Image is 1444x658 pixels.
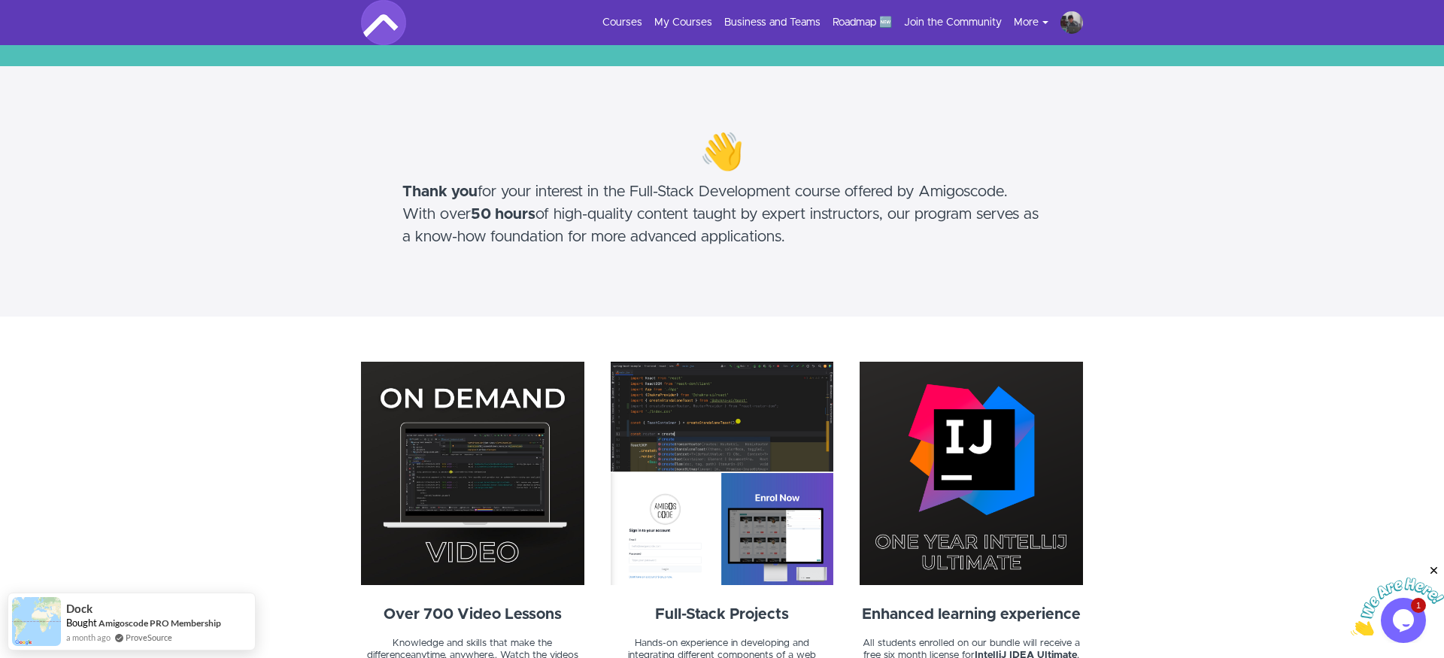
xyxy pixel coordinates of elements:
a: ProveSource [126,631,172,644]
span: Bought [66,617,97,629]
a: Amigoscode PRO Membership [99,617,221,629]
strong: Enhanced learning experience [862,607,1081,622]
a: My Courses [654,15,712,30]
h5: for your interest in the Full-Stack Development course offered by Amigoscode. With over of high-q... [402,180,1042,248]
a: Courses [602,15,642,30]
img: laingphearin@gmail.com [1060,11,1083,34]
a: Roadmap 🆕 [833,15,892,30]
strong: Full-Stack Projects [655,607,789,622]
strong: 50 hours [471,207,535,222]
strong: Thank you [402,184,478,199]
button: More [1014,15,1060,30]
span: 👋 [699,135,745,171]
strong: Over 700 Video Lessons [384,607,562,622]
span: a month ago [66,631,111,644]
a: Join the Community [904,15,1002,30]
iframe: chat widget [1351,564,1444,635]
img: provesource social proof notification image [12,597,61,646]
span: Dock [66,602,93,615]
a: Business and Teams [724,15,821,30]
